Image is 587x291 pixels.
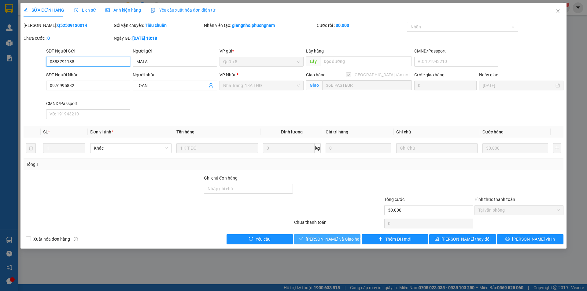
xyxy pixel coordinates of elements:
span: clock-circle [74,8,78,12]
span: picture [105,8,110,12]
span: Giao [306,80,322,90]
div: Gói vận chuyển: [114,22,203,29]
input: Ghi Chú [396,143,478,153]
div: SĐT Người Nhận [46,71,130,78]
button: check[PERSON_NAME] và Giao hàng [294,234,360,244]
span: SỬA ĐƠN HÀNG [24,8,64,13]
input: VD: Bàn, Ghế [176,143,258,153]
span: plus [378,237,383,242]
b: giangnho.phuongnam [232,23,275,28]
input: 0 [326,143,391,153]
div: CMND/Passport [414,48,498,54]
b: 0 [47,36,50,41]
span: Yêu cầu [256,236,271,242]
button: Close [549,3,567,20]
div: SĐT Người Gửi [46,48,130,54]
label: Hình thức thanh toán [474,197,515,202]
b: Tiêu chuẩn [145,23,167,28]
span: [PERSON_NAME] và In [512,236,555,242]
input: Ghi chú đơn hàng [204,184,293,194]
span: kg [315,143,321,153]
input: Cước giao hàng [414,81,477,90]
span: Đơn vị tính [90,129,113,134]
span: user-add [209,83,213,88]
span: close [556,9,560,14]
div: Tổng: 1 [26,161,227,168]
button: plusThêm ĐH mới [362,234,428,244]
span: Nha Trang_18A THĐ [223,81,300,90]
span: Xuất hóa đơn hàng [31,236,72,242]
span: Lấy [306,56,320,66]
span: Định lượng [281,129,303,134]
div: Chưa cước : [24,35,113,42]
span: VP Nhận [220,72,237,77]
input: 0 [482,143,548,153]
span: Quận 5 [223,57,300,66]
span: info-circle [74,237,78,241]
div: [PERSON_NAME]: [24,22,113,29]
span: Ảnh kiện hàng [105,8,141,13]
button: plus [553,143,561,153]
b: [DATE] 10:18 [132,36,157,41]
input: Ngày giao [483,82,554,89]
div: Người nhận [133,71,217,78]
img: icon [151,8,156,13]
span: Lấy hàng [306,49,324,53]
span: exclamation-circle [249,237,253,242]
span: Cước hàng [482,129,504,134]
span: [PERSON_NAME] thay đổi [441,236,490,242]
input: Giao tận nơi [322,80,412,90]
span: Tên hàng [176,129,194,134]
div: VP gửi [220,48,304,54]
span: edit [24,8,28,12]
label: Ngày giao [479,72,498,77]
span: SL [43,129,48,134]
button: save[PERSON_NAME] thay đổi [429,234,496,244]
span: Giá trị hàng [326,129,348,134]
div: Cước rồi : [317,22,406,29]
span: check [299,237,303,242]
span: Khác [94,144,168,153]
div: Nhân viên tạo: [204,22,316,29]
span: Giao hàng [306,72,326,77]
span: Yêu cầu xuất hóa đơn điện tử [151,8,215,13]
div: Ngày GD: [114,35,203,42]
span: Tại văn phòng [478,206,560,215]
span: Tổng cước [384,197,404,202]
span: printer [505,237,510,242]
span: save [435,237,439,242]
button: printer[PERSON_NAME] và In [497,234,563,244]
label: Cước giao hàng [414,72,445,77]
span: [PERSON_NAME] và Giao hàng [306,236,364,242]
div: CMND/Passport [46,100,130,107]
b: Q52509130014 [57,23,87,28]
span: Lịch sử [74,8,96,13]
th: Ghi chú [394,126,480,138]
label: Ghi chú đơn hàng [204,176,238,180]
b: 30.000 [336,23,349,28]
input: Dọc đường [320,56,412,66]
span: Thêm ĐH mới [385,236,411,242]
span: [GEOGRAPHIC_DATA] tận nơi [351,71,412,78]
button: delete [26,143,36,153]
div: Người gửi [133,48,217,54]
div: Chưa thanh toán [293,219,384,230]
button: exclamation-circleYêu cầu [227,234,293,244]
